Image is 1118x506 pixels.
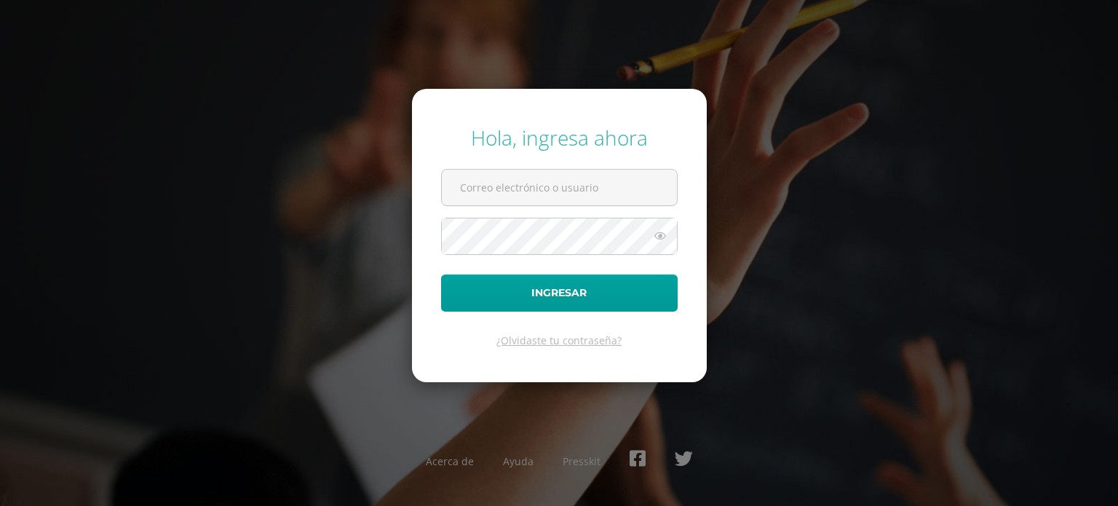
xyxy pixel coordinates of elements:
a: Presskit [563,454,600,468]
a: ¿Olvidaste tu contraseña? [496,333,622,347]
div: Hola, ingresa ahora [441,124,678,151]
input: Correo electrónico o usuario [442,170,677,205]
button: Ingresar [441,274,678,312]
a: Acerca de [426,454,474,468]
a: Ayuda [503,454,534,468]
